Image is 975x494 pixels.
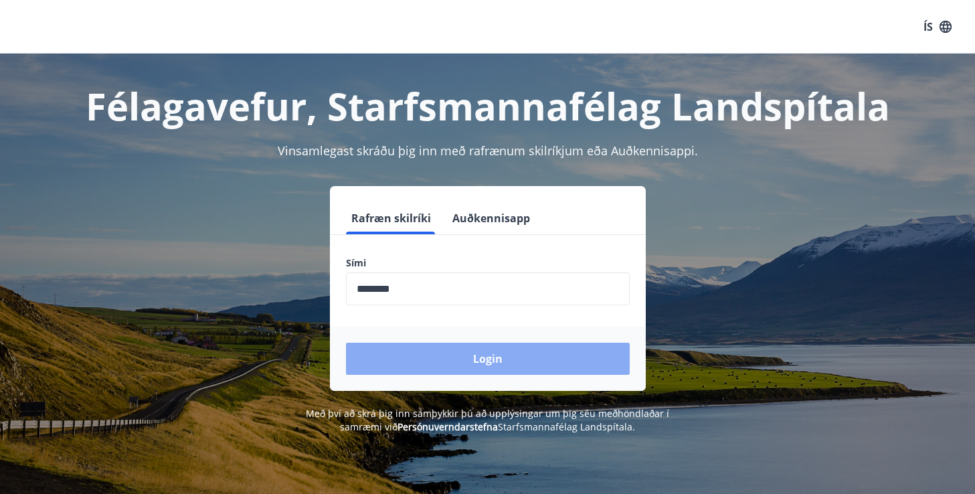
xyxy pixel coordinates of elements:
span: Með því að skrá þig inn samþykkir þú að upplýsingar um þig séu meðhöndlaðar í samræmi við Starfsm... [306,407,669,433]
button: Login [346,343,630,375]
button: Auðkennisapp [447,202,535,234]
button: ÍS [916,15,959,39]
button: Rafræn skilríki [346,202,436,234]
h1: Félagavefur, Starfsmannafélag Landspítala [22,80,954,131]
a: Persónuverndarstefna [397,420,498,433]
label: Sími [346,256,630,270]
span: Vinsamlegast skráðu þig inn með rafrænum skilríkjum eða Auðkennisappi. [278,143,698,159]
